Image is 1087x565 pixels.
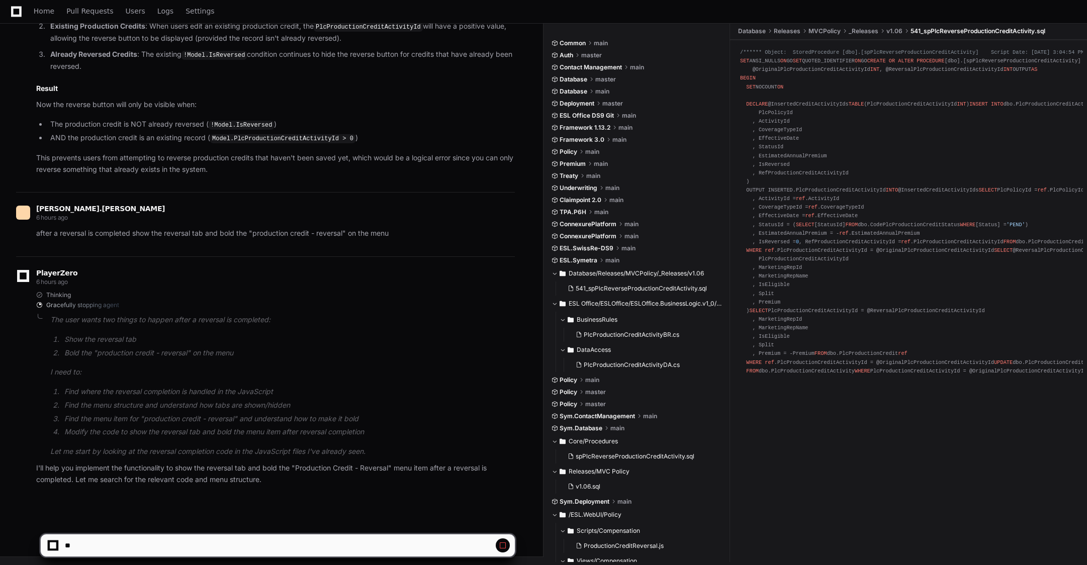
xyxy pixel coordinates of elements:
[612,136,626,144] span: main
[572,358,716,372] button: PlcProductionCreditActivityDA.cs
[889,58,895,64] span: OR
[774,27,800,35] span: Releases
[186,8,214,14] span: Settings
[560,424,602,432] span: Sym.Database
[886,27,902,35] span: v1.06
[740,75,756,81] span: BEGIN
[569,269,704,277] span: Database/Releases/MVCPolicy/_Releases/v1.06
[746,359,762,365] span: WHERE
[898,351,907,357] span: ref
[808,205,818,211] span: ref
[50,50,137,58] strong: Already Reversed Credits
[577,346,611,354] span: DataAccess
[66,8,113,14] span: Pull Requests
[47,119,515,131] li: The production credit is NOT already reversed ( )
[47,132,515,144] li: AND the production credit is an existing record ( )
[569,511,621,519] span: /ESL.WebUI/Policy
[61,400,515,411] li: Find the menu structure and understand how tabs are shown/hidden
[793,58,802,64] span: SET
[911,27,1045,35] span: 541_spPlcReverseProductionCreditActivity.sql
[560,63,622,71] span: Contact Management
[960,222,975,228] span: WHERE
[870,67,879,73] span: INT
[61,426,515,438] li: Modify the code to show the reversal tab and bold the menu item after reversal completion
[552,265,722,281] button: Database/Releases/MVCPolicy/_Releases/v1.06
[157,8,173,14] span: Logs
[622,112,636,120] span: main
[740,48,1077,375] div: ANSI_NULLS GO QUOTED_IDENTIFIER GO [dbo].[spPlcReverseProductionCreditActivity] @OriginalPlcProdu...
[36,214,68,221] span: 6 hours ago
[36,152,515,175] p: This prevents users from attempting to reverse production credits that haven't been saved yet, wh...
[814,351,827,357] span: FROM
[585,148,599,156] span: main
[560,509,566,521] svg: Directory
[560,220,616,228] span: ConnexurePlatform
[796,222,814,228] span: SELECT
[1004,239,1016,245] span: FROM
[560,184,597,192] span: Underwriting
[849,101,864,107] span: TABLE
[749,308,768,314] span: SELECT
[560,298,566,310] svg: Directory
[126,8,145,14] span: Users
[61,413,515,425] li: Find the menu item for "production credit - reversal" and understand how to make it bold
[314,23,423,32] code: PlcProductionCreditActivityId
[560,160,586,168] span: Premium
[845,222,858,228] span: FROM
[978,187,997,193] span: SELECT
[560,244,613,252] span: ESL.SwissRe-DS9
[605,256,619,264] span: main
[581,51,602,59] span: master
[36,270,77,276] span: PlayerZero
[560,342,722,358] button: DataAccess
[569,300,722,308] span: ESL Office/ESLOffice/ESLOffice.BusinessLogic.v1_0/PolicyAdmin
[552,433,722,449] button: Core/Procedures
[849,27,878,35] span: _Releases
[568,314,574,326] svg: Directory
[624,220,639,228] span: main
[36,278,68,286] span: 6 hours ago
[36,99,515,111] p: Now the reverse button will only be visible when:
[560,75,587,83] span: Database
[602,100,623,108] span: master
[594,208,608,216] span: main
[560,267,566,279] svg: Directory
[50,22,145,30] strong: Existing Production Credits
[36,205,165,213] span: [PERSON_NAME].[PERSON_NAME]
[780,58,786,64] span: ON
[621,244,636,252] span: main
[796,239,799,245] span: 0
[1007,222,1025,228] span: 'PEND'
[564,281,716,296] button: 541_spPlcReverseProductionCreditActivity.sql
[560,435,566,447] svg: Directory
[560,376,577,384] span: Policy
[777,84,783,90] span: ON
[577,316,617,324] span: BusinessRules
[855,58,861,64] span: ON
[560,51,573,59] span: Auth
[576,452,694,460] span: spPlcReverseProductionCreditActivity.sql
[796,196,805,202] span: ref
[740,58,749,64] span: SET
[595,75,616,83] span: master
[805,213,814,219] span: ref
[1037,187,1046,193] span: ref
[61,347,515,359] li: Bold the "production credit - reversal" on the menu
[50,21,515,44] p: : When users edit an existing production credit, the will have a positive value, allowing the rev...
[839,230,848,236] span: ref
[210,134,355,143] code: Model.PlcProductionCreditActivityId > 0
[560,148,577,156] span: Policy
[746,101,768,107] span: DECLARE
[552,463,722,480] button: Releases/MVC Policy
[765,359,774,365] span: ref
[34,8,54,14] span: Home
[560,256,597,264] span: ESL.Symetra
[36,462,515,486] p: I'll help you implement the functionality to show the reversal tab and bold the "Production Credi...
[50,446,515,457] p: Let me start by looking at the reversal completion code in the JavaScript files I've already seen.
[182,51,247,60] code: !Model.IsReversed
[568,344,574,356] svg: Directory
[855,368,870,374] span: WHERE
[552,507,722,523] button: /ESL.WebUI/Policy
[630,63,644,71] span: main
[898,58,914,64] span: ALTER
